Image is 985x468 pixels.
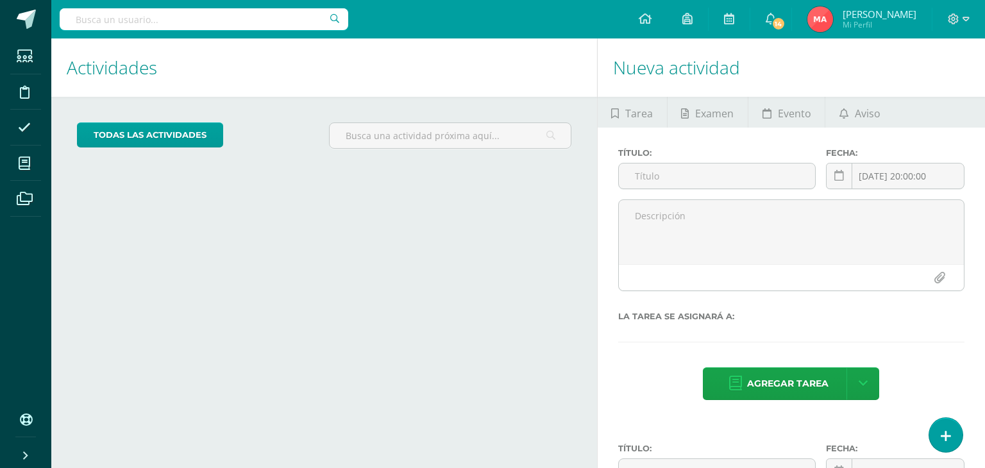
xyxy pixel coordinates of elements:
[748,97,825,128] a: Evento
[825,97,894,128] a: Aviso
[613,38,970,97] h1: Nueva actividad
[625,98,653,129] span: Tarea
[619,163,816,188] input: Título
[855,98,880,129] span: Aviso
[778,98,811,129] span: Evento
[827,163,964,188] input: Fecha de entrega
[668,97,748,128] a: Examen
[60,8,348,30] input: Busca un usuario...
[67,38,582,97] h1: Actividades
[771,17,785,31] span: 14
[618,312,964,321] label: La tarea se asignará a:
[77,122,223,147] a: todas las Actividades
[747,368,829,399] span: Agregar tarea
[330,123,570,148] input: Busca una actividad próxima aquí...
[826,444,964,453] label: Fecha:
[843,19,916,30] span: Mi Perfil
[807,6,833,32] img: 3c6e4af9977df56969abb2c88574e89b.png
[826,148,964,158] label: Fecha:
[843,8,916,21] span: [PERSON_NAME]
[618,444,816,453] label: Título:
[695,98,734,129] span: Examen
[618,148,816,158] label: Título:
[598,97,667,128] a: Tarea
